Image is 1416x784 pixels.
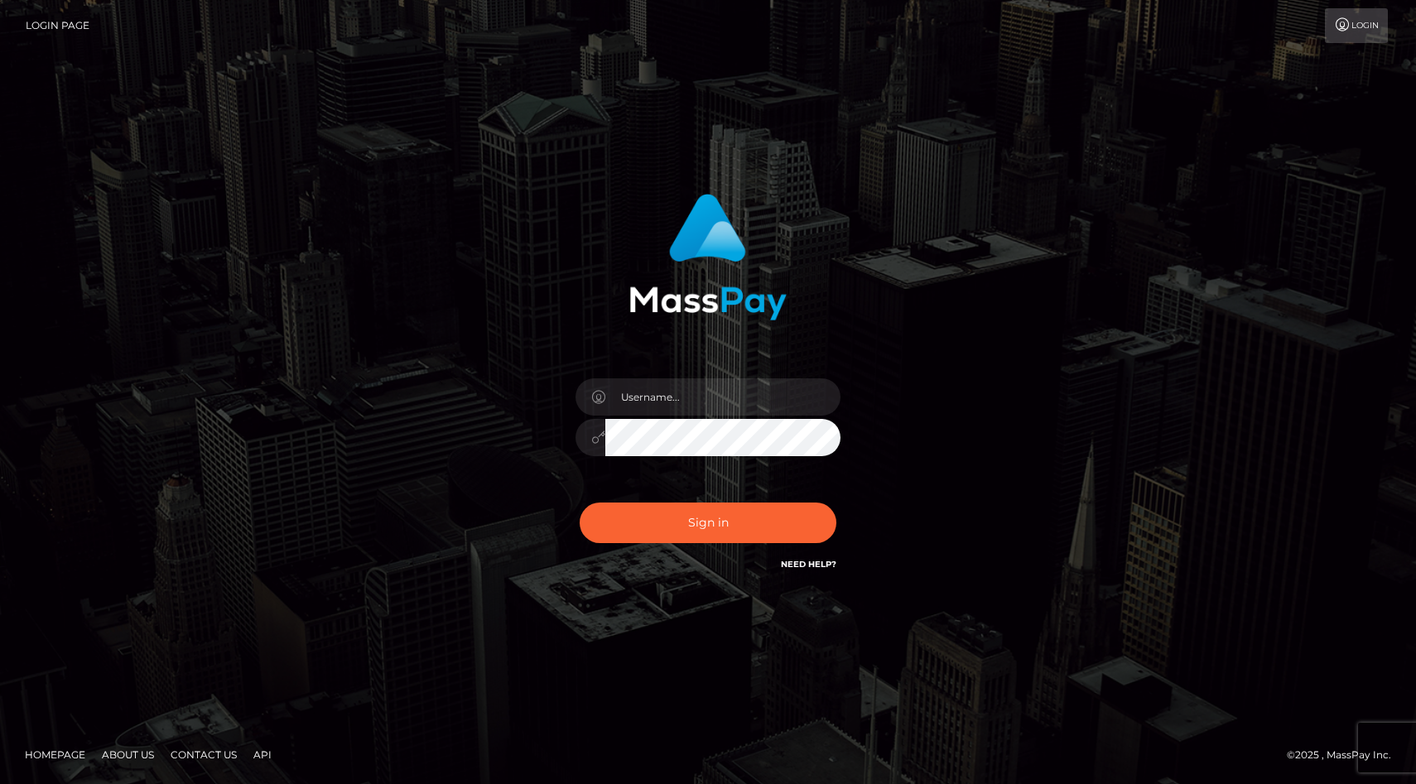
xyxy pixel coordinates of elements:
[781,559,836,570] a: Need Help?
[629,194,787,320] img: MassPay Login
[1287,746,1404,764] div: © 2025 , MassPay Inc.
[95,742,161,767] a: About Us
[580,503,836,543] button: Sign in
[1325,8,1388,43] a: Login
[605,378,840,416] input: Username...
[164,742,243,767] a: Contact Us
[247,742,278,767] a: API
[26,8,89,43] a: Login Page
[18,742,92,767] a: Homepage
